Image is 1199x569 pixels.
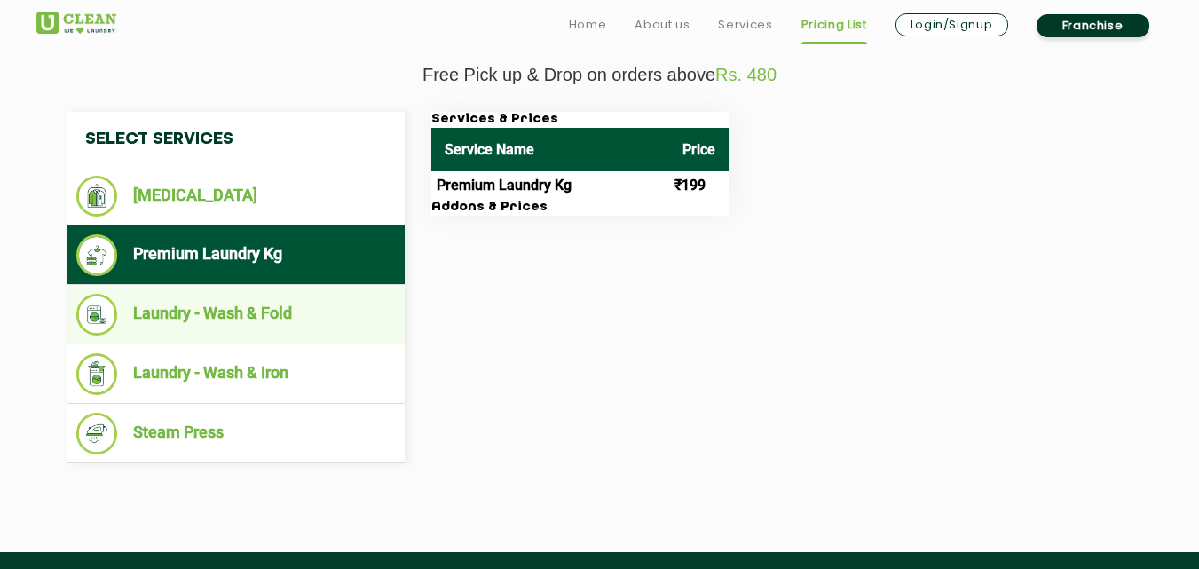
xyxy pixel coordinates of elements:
[76,413,118,454] img: Steam Press
[36,12,116,34] img: UClean Laundry and Dry Cleaning
[76,234,118,276] img: Premium Laundry Kg
[635,14,690,36] a: About us
[895,13,1008,36] a: Login/Signup
[76,294,118,336] img: Laundry - Wash & Fold
[569,14,607,36] a: Home
[431,128,669,171] th: Service Name
[715,65,777,84] span: Rs. 480
[76,294,396,336] li: Laundry - Wash & Fold
[36,65,1164,85] p: Free Pick up & Drop on orders above
[1037,14,1149,37] a: Franchise
[431,171,669,200] td: Premium Laundry Kg
[76,176,118,217] img: Dry Cleaning
[431,112,729,128] h3: Services & Prices
[669,171,729,200] td: ₹199
[431,200,729,216] h3: Addons & Prices
[76,353,118,395] img: Laundry - Wash & Iron
[669,128,729,171] th: Price
[76,353,396,395] li: Laundry - Wash & Iron
[76,413,396,454] li: Steam Press
[801,14,867,36] a: Pricing List
[76,234,396,276] li: Premium Laundry Kg
[76,176,396,217] li: [MEDICAL_DATA]
[67,112,405,167] h4: Select Services
[718,14,772,36] a: Services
